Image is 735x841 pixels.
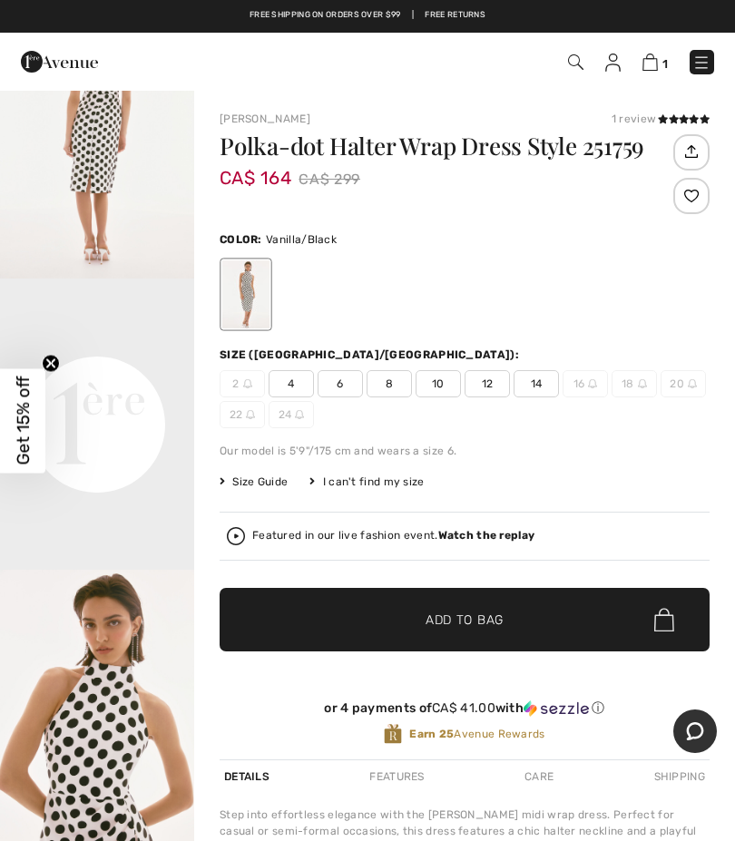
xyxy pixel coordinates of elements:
[412,9,414,22] span: |
[612,111,710,127] div: 1 review
[676,136,706,167] img: Share
[416,370,461,397] span: 10
[295,410,304,419] img: ring-m.svg
[673,709,717,755] iframe: Opens a widget where you can chat to one of our agents
[220,401,265,428] span: 22
[250,9,401,22] a: Free shipping on orders over $99
[692,54,710,72] img: Menu
[465,370,510,397] span: 12
[524,700,589,717] img: Sezzle
[21,52,98,69] a: 1ère Avenue
[220,112,310,125] a: [PERSON_NAME]
[642,54,658,71] img: Shopping Bag
[365,760,428,793] div: Features
[309,474,424,490] div: I can't find my size
[642,51,668,73] a: 1
[220,443,710,459] div: Our model is 5'9"/175 cm and wears a size 6.
[520,760,558,793] div: Care
[266,233,337,246] span: Vanilla/Black
[514,370,559,397] span: 14
[299,166,360,193] span: CA$ 299
[21,44,98,80] img: 1ère Avenue
[654,608,674,631] img: Bag.svg
[605,54,621,72] img: My Info
[220,149,291,189] span: CA$ 164
[563,370,608,397] span: 16
[42,354,60,372] button: Close teaser
[588,379,597,388] img: ring-m.svg
[425,9,485,22] a: Free Returns
[13,376,34,465] span: Get 15% off
[318,370,363,397] span: 6
[222,260,269,328] div: Vanilla/Black
[252,530,534,542] div: Featured in our live fashion event.
[438,529,535,542] strong: Watch the replay
[220,370,265,397] span: 2
[638,379,647,388] img: ring-m.svg
[220,700,710,717] div: or 4 payments of with
[432,700,495,716] span: CA$ 41.00
[662,57,668,71] span: 1
[426,611,504,630] span: Add to Bag
[367,370,412,397] span: 8
[220,760,274,793] div: Details
[269,370,314,397] span: 4
[220,588,710,651] button: Add to Bag
[269,401,314,428] span: 24
[220,700,710,723] div: or 4 payments ofCA$ 41.00withSezzle Click to learn more about Sezzle
[661,370,706,397] span: 20
[384,723,402,745] img: Avenue Rewards
[227,527,245,545] img: Watch the replay
[220,474,288,490] span: Size Guide
[220,347,523,363] div: Size ([GEOGRAPHIC_DATA]/[GEOGRAPHIC_DATA]):
[688,379,697,388] img: ring-m.svg
[243,379,252,388] img: ring-m.svg
[220,134,669,158] h1: Polka-dot Halter Wrap Dress Style 251759
[409,728,454,740] strong: Earn 25
[409,726,544,742] span: Avenue Rewards
[650,760,710,793] div: Shipping
[246,410,255,419] img: ring-m.svg
[220,233,262,246] span: Color:
[612,370,657,397] span: 18
[568,54,583,70] img: Search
